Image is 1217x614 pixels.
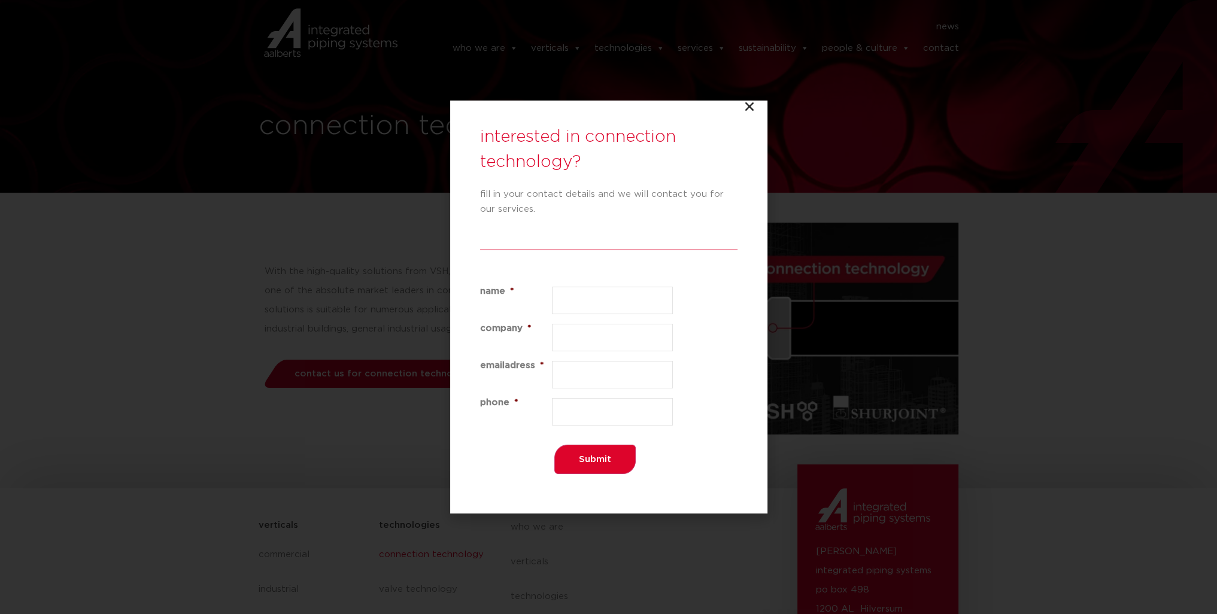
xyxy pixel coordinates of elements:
label: emailadress [480,361,552,370]
label: name [480,287,552,296]
input: Submit [554,445,636,474]
label: company [480,324,552,333]
a: Close [743,101,755,113]
label: phone [480,398,552,407]
p: fill in your contact details and we will contact you for our services. [480,187,738,217]
h3: interested in connection technology? [480,124,738,175]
